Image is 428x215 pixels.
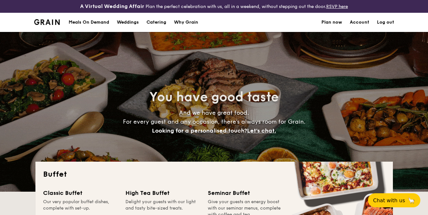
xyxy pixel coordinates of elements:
[373,197,405,203] span: Chat with us
[174,13,198,32] div: Why Grain
[123,109,305,134] span: And we have great food. For every guest and any occasion, there’s always room for Grain.
[43,169,385,180] h2: Buffet
[146,13,166,32] h1: Catering
[321,13,342,32] a: Plan now
[377,13,394,32] a: Log out
[208,188,282,197] div: Seminar Buffet
[71,3,357,10] div: Plan the perfect celebration with us, all in a weekend, without stepping out the door.
[170,13,202,32] a: Why Grain
[326,4,348,9] a: RSVP here
[113,13,143,32] a: Weddings
[43,188,118,197] div: Classic Buffet
[368,193,420,207] button: Chat with us🦙
[117,13,139,32] div: Weddings
[80,3,144,10] h4: A Virtual Wedding Affair
[65,13,113,32] a: Meals On Demand
[149,89,279,105] span: You have good taste
[143,13,170,32] a: Catering
[247,127,276,134] span: Let's chat.
[69,13,109,32] div: Meals On Demand
[152,127,247,134] span: Looking for a personalised touch?
[125,188,200,197] div: High Tea Buffet
[34,19,60,25] a: Logotype
[34,19,60,25] img: Grain
[408,197,415,204] span: 🦙
[350,13,369,32] a: Account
